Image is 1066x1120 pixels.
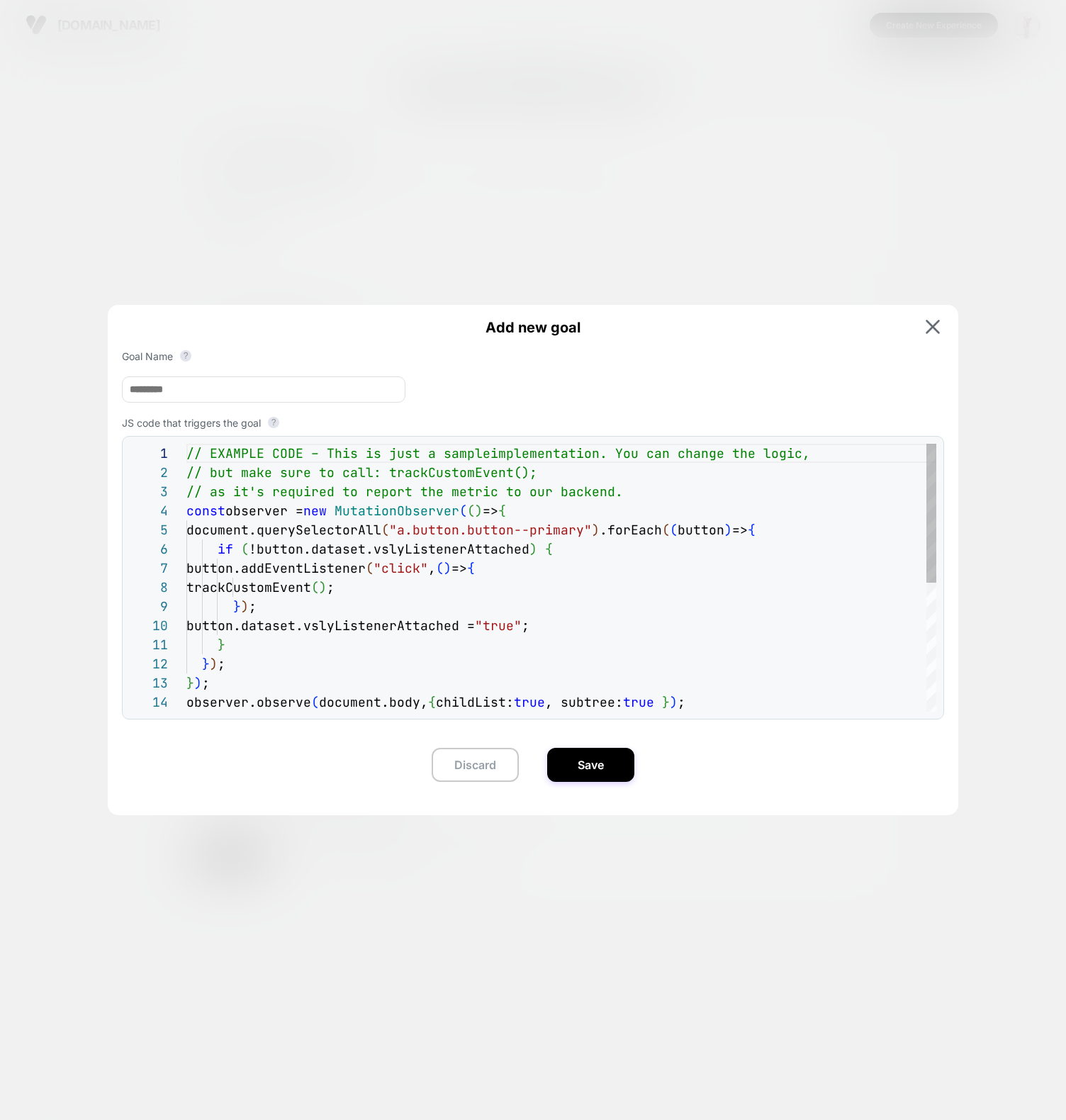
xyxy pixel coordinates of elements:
span: ) [319,579,327,595]
span: ) [194,675,202,691]
span: document.body, [319,694,428,710]
span: button.addEventListener [186,560,366,576]
span: , [428,560,436,576]
span: } [233,598,241,615]
span: ) [444,560,451,576]
span: true [514,694,545,710]
span: { [428,694,436,710]
span: ( [241,541,249,557]
span: !button.dataset.vslyListenerAttached [249,541,529,557]
span: ( [311,694,319,710]
span: button.dataset.vslyListenerAttached = [186,617,475,634]
span: "true" [475,617,522,634]
span: ) [670,694,678,710]
span: ) [241,598,249,615]
span: ; [678,694,685,710]
span: true [623,694,654,710]
span: ( [366,560,374,576]
span: } [186,675,194,691]
span: } [218,637,225,653]
span: ; [218,656,225,672]
span: ) [529,541,537,557]
span: childList: [436,694,514,710]
span: { [545,541,553,557]
span: , subtree: [545,694,623,710]
span: observer.observe [186,694,311,710]
span: ; [249,598,257,615]
span: ( [436,560,444,576]
span: ( [311,579,319,595]
span: trackCustomEvent [186,579,311,595]
span: ; [327,579,335,595]
span: } [662,694,670,710]
span: } [202,656,210,672]
span: => [451,560,467,576]
span: "click" [374,560,428,576]
span: ; [522,617,529,634]
span: ; [202,675,210,691]
span: { [467,560,475,576]
span: if [218,541,233,557]
span: ) [210,656,218,672]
